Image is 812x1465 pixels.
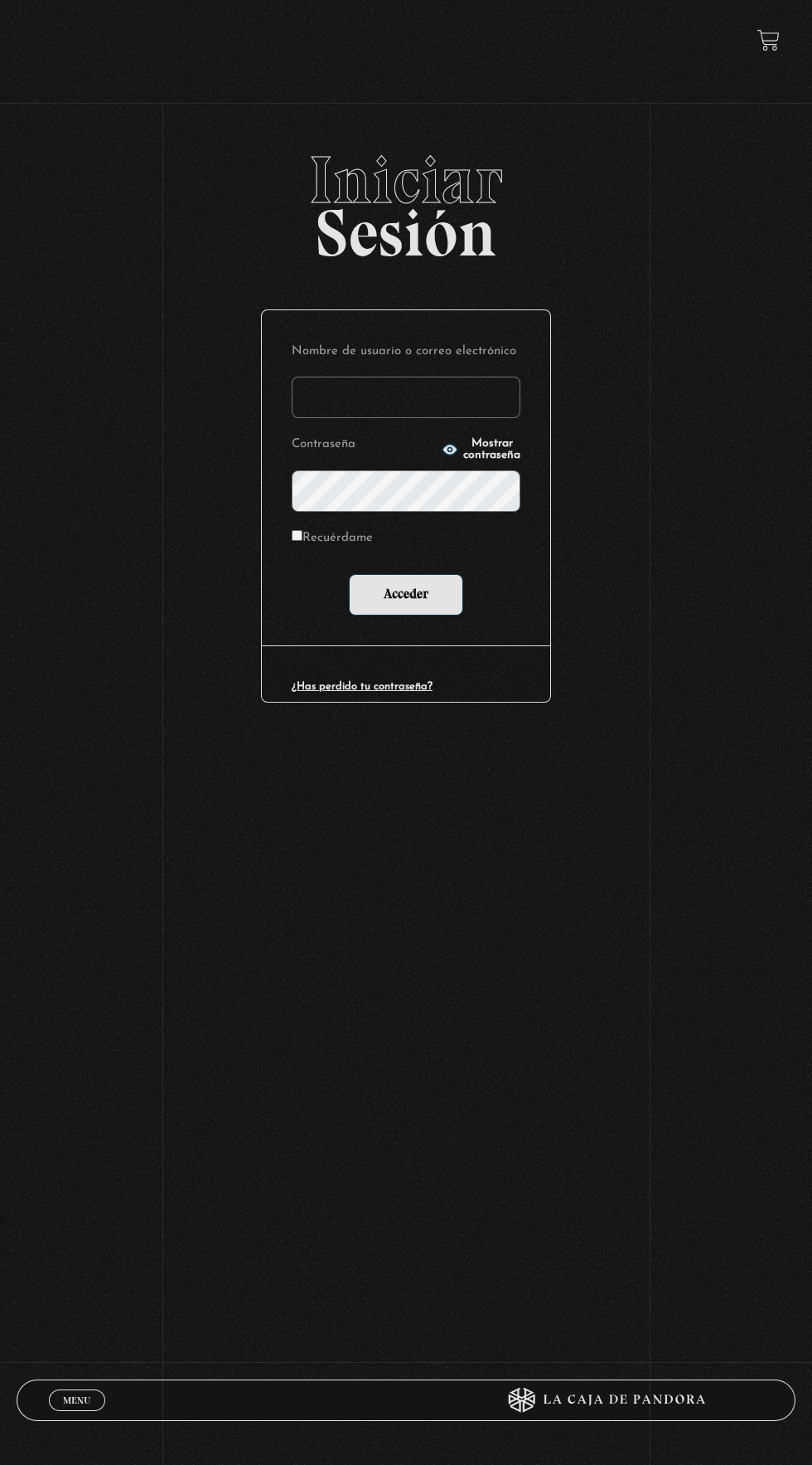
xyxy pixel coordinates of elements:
[17,147,796,213] span: Iniciar
[292,681,433,692] a: ¿Has perdido tu contraseña?
[442,438,520,461] button: Mostrar contraseña
[463,438,520,461] span: Mostrar contraseña
[292,340,520,364] label: Nombre de usuario o correo electrónico
[349,574,463,616] input: Acceder
[292,433,437,457] label: Contraseña
[292,530,302,541] input: Recuérdame
[17,147,796,253] h2: Sesión
[757,29,780,51] a: View your shopping cart
[292,527,373,551] label: Recuérdame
